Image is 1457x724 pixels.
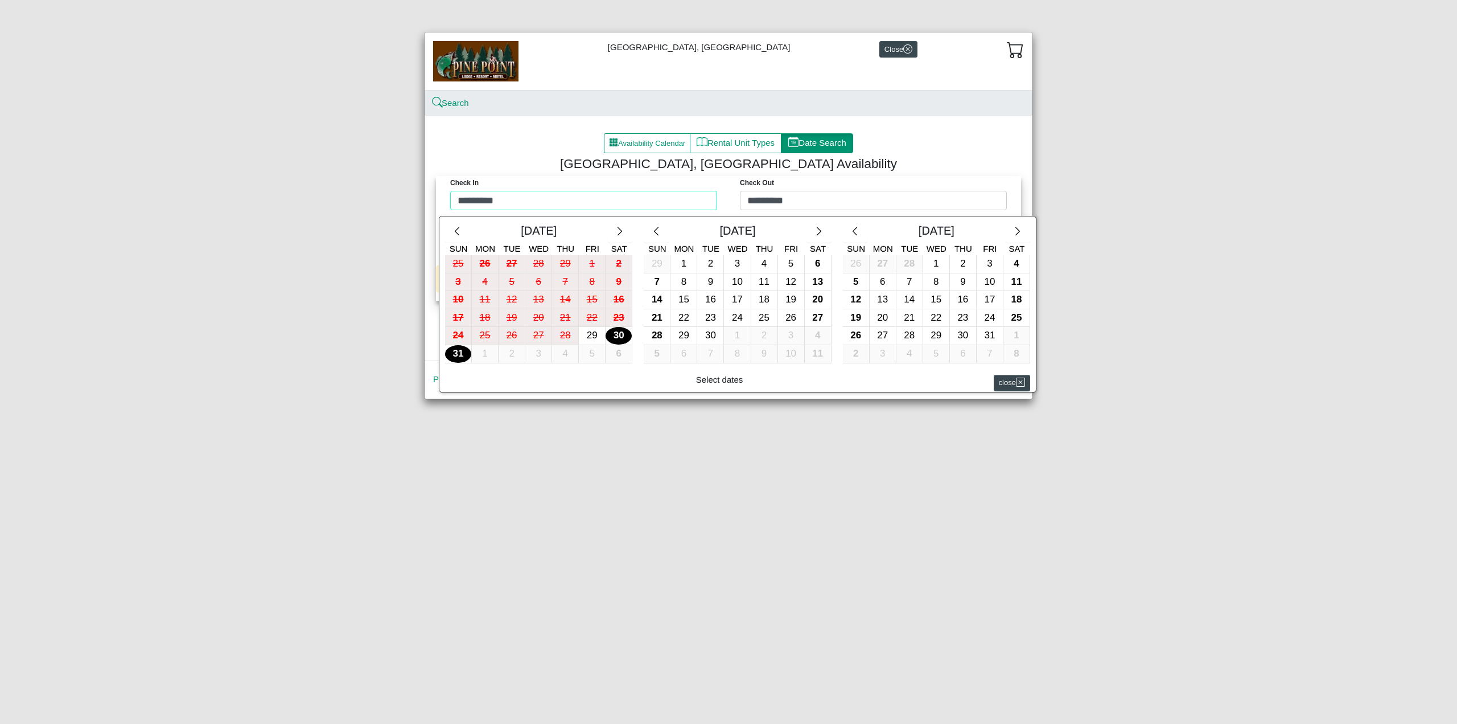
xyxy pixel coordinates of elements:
button: 22 [923,309,950,328]
div: 12 [778,273,804,291]
button: 12 [843,291,870,309]
button: 1 [1003,327,1030,345]
button: 16 [697,291,724,309]
button: 3 [778,327,805,345]
button: 2 [606,255,632,273]
div: 10 [778,345,804,363]
button: 1 [923,255,950,273]
button: 2 [843,345,870,363]
button: 20 [870,309,896,328]
button: 3 [445,273,472,292]
div: 7 [644,273,670,291]
div: 17 [977,291,1003,309]
button: 5 [644,345,670,363]
button: 27 [525,327,552,345]
button: 29 [670,327,697,345]
button: 4 [472,273,499,292]
span: Wed [727,244,747,253]
div: 11 [751,273,777,291]
button: 16 [606,291,632,309]
button: 5 [923,345,950,363]
button: 15 [579,291,606,309]
div: 11 [472,291,498,309]
button: 14 [896,291,923,309]
span: Wed [927,244,946,253]
button: chevron left [843,222,867,243]
div: 3 [445,273,471,291]
div: 9 [950,273,976,291]
div: [DATE] [669,222,807,243]
button: 26 [843,327,870,345]
span: Wed [529,244,549,253]
span: Mon [475,244,495,253]
button: 24 [977,309,1003,328]
button: 2 [499,345,525,363]
button: 16 [950,291,977,309]
div: 5 [499,273,525,291]
button: 10 [778,345,805,363]
div: 23 [697,309,723,327]
div: 18 [1003,291,1030,309]
button: 5 [843,273,870,292]
div: 13 [870,291,896,309]
button: 20 [525,309,552,328]
svg: chevron right [615,226,625,237]
div: 6 [805,255,831,273]
div: 2 [950,255,976,273]
button: 4 [896,345,923,363]
button: 10 [977,273,1003,292]
button: 21 [896,309,923,328]
button: 4 [552,345,579,363]
svg: chevron right [814,226,825,237]
div: 16 [950,291,976,309]
button: 9 [606,273,632,292]
div: 29 [552,255,578,273]
button: 7 [697,345,724,363]
button: 12 [778,273,805,292]
div: 29 [644,255,670,273]
div: 1 [579,255,605,273]
div: 5 [778,255,804,273]
button: 28 [896,255,923,273]
div: 13 [525,291,551,309]
div: 9 [751,345,777,363]
svg: chevron left [452,226,463,237]
button: 23 [606,309,632,328]
div: 22 [579,309,605,327]
div: 21 [644,309,670,327]
button: 24 [724,309,751,328]
span: Tue [901,244,918,253]
button: 21 [552,309,579,328]
button: 27 [870,255,896,273]
div: 7 [552,273,578,291]
svg: chevron left [651,226,662,237]
div: 14 [552,291,578,309]
button: 8 [923,273,950,292]
button: 6 [525,273,552,292]
button: 4 [1003,255,1030,273]
button: 4 [805,327,832,345]
button: 3 [525,345,552,363]
div: 8 [724,345,750,363]
button: 7 [977,345,1003,363]
div: 6 [870,273,896,291]
div: 12 [499,291,525,309]
button: 25 [445,255,472,273]
div: 28 [896,327,923,345]
div: 31 [445,345,471,363]
div: 22 [670,309,697,327]
button: 15 [923,291,950,309]
button: 19 [843,309,870,328]
div: 28 [525,255,551,273]
button: 1 [724,327,751,345]
button: 27 [870,327,896,345]
button: 10 [445,291,472,309]
span: Sun [648,244,666,253]
button: 18 [751,291,778,309]
button: 11 [805,345,832,363]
